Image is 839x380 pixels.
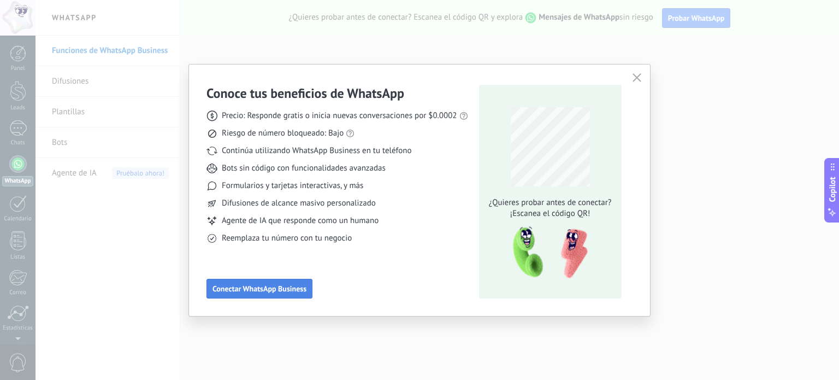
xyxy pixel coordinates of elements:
[222,110,457,121] span: Precio: Responde gratis o inicia nuevas conversaciones por $0.0002
[222,215,379,226] span: Agente de IA que responde como un humano
[212,285,306,293] span: Conectar WhatsApp Business
[222,233,352,244] span: Reemplaza tu número con tu negocio
[222,180,363,191] span: Formularios y tarjetas interactivas, y más
[486,197,615,208] span: ¿Quieres probar antes de conectar?
[206,85,404,102] h3: Conoce tus beneficios de WhatsApp
[827,177,838,202] span: Copilot
[222,163,386,174] span: Bots sin código con funcionalidades avanzadas
[486,208,615,219] span: ¡Escanea el código QR!
[222,198,376,209] span: Difusiones de alcance masivo personalizado
[504,224,590,282] img: qr-pic-1x.png
[222,145,411,156] span: Continúa utilizando WhatsApp Business en tu teléfono
[206,279,312,299] button: Conectar WhatsApp Business
[222,128,344,139] span: Riesgo de número bloqueado: Bajo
